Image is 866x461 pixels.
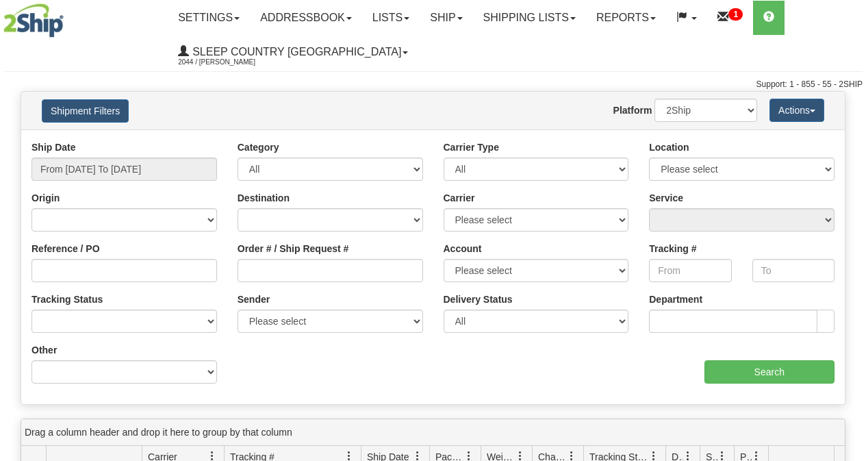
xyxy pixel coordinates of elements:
label: Order # / Ship Request # [238,242,349,256]
label: Other [31,343,57,357]
label: Delivery Status [444,292,513,306]
label: Origin [31,191,60,205]
div: Support: 1 - 855 - 55 - 2SHIP [3,79,863,90]
a: Shipping lists [473,1,586,35]
label: Carrier Type [444,140,499,154]
input: Search [704,360,835,384]
img: logo2044.jpg [3,3,64,38]
label: Carrier [444,191,475,205]
a: Addressbook [250,1,362,35]
div: grid grouping header [21,419,845,446]
label: Location [649,140,689,154]
a: Ship [420,1,472,35]
span: 2044 / [PERSON_NAME] [178,55,281,69]
label: Category [238,140,279,154]
input: From [649,259,731,282]
a: 1 [707,1,753,35]
label: Ship Date [31,140,76,154]
label: Department [649,292,702,306]
label: Service [649,191,683,205]
label: Platform [613,103,652,117]
a: Reports [586,1,666,35]
label: Tracking # [649,242,696,256]
label: Reference / PO [31,242,100,256]
span: Sleep Country [GEOGRAPHIC_DATA] [189,46,401,58]
label: Destination [238,191,290,205]
a: Sleep Country [GEOGRAPHIC_DATA] 2044 / [PERSON_NAME] [168,35,418,69]
button: Actions [769,99,824,122]
a: Lists [362,1,420,35]
a: Settings [168,1,250,35]
label: Sender [238,292,270,306]
iframe: chat widget [835,160,865,300]
label: Tracking Status [31,292,103,306]
sup: 1 [728,8,743,21]
button: Shipment Filters [42,99,129,123]
input: To [752,259,835,282]
label: Account [444,242,482,256]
